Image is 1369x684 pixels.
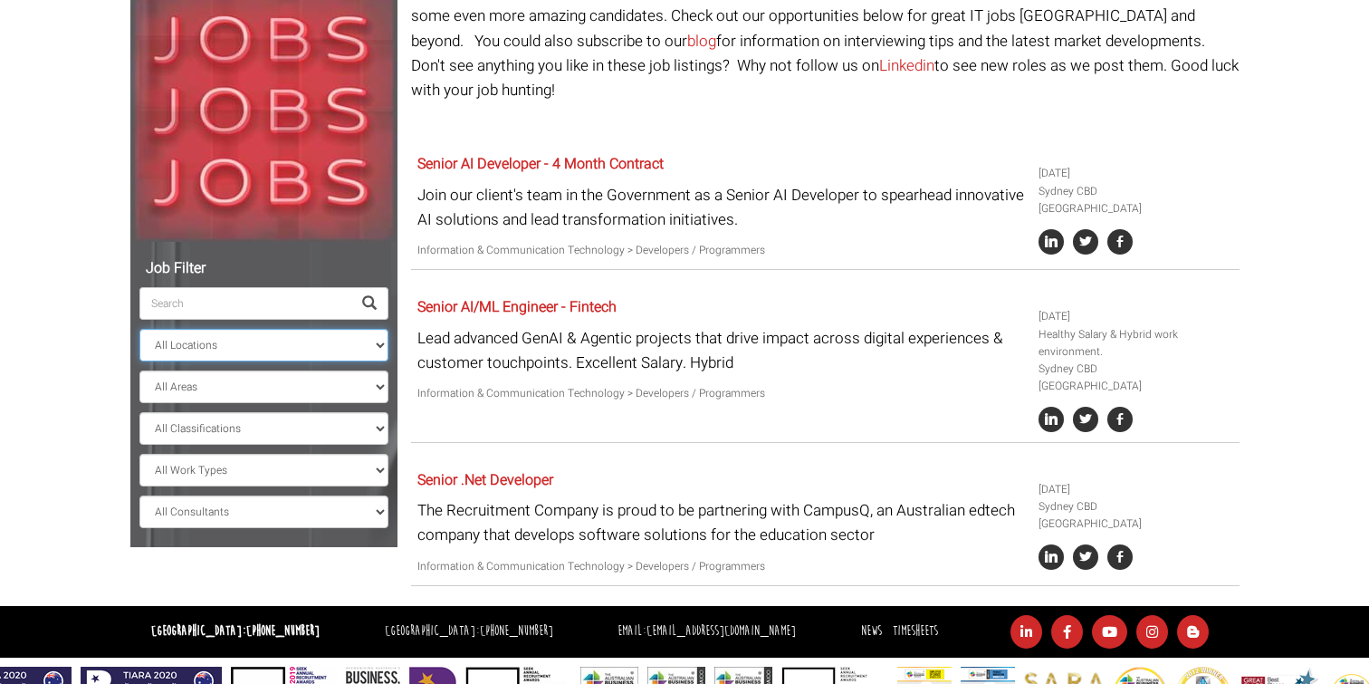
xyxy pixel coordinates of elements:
[417,469,553,491] a: Senior .Net Developer
[893,622,938,640] a: Timesheets
[879,54,934,77] a: Linkedin
[613,619,800,645] li: Email:
[417,183,1025,232] p: Join our client's team in the Government as a Senior AI Developer to spearhead innovative AI solu...
[246,622,320,640] a: [PHONE_NUMBER]
[139,261,388,277] h5: Job Filter
[646,622,796,640] a: [EMAIL_ADDRESS][DOMAIN_NAME]
[1039,498,1232,533] li: Sydney CBD [GEOGRAPHIC_DATA]
[151,622,320,640] strong: [GEOGRAPHIC_DATA]:
[417,498,1025,547] p: The Recruitment Company is proud to be partnering with CampusQ, an Australian edtech company that...
[480,622,553,640] a: [PHONE_NUMBER]
[417,558,1025,575] p: Information & Communication Technology > Developers / Programmers
[139,287,351,320] input: Search
[417,385,1025,402] p: Information & Communication Technology > Developers / Programmers
[1039,326,1232,361] li: Healthy Salary & Hybrid work environment.
[380,619,558,645] li: [GEOGRAPHIC_DATA]:
[1039,481,1232,498] li: [DATE]
[417,242,1025,259] p: Information & Communication Technology > Developers / Programmers
[1039,361,1232,395] li: Sydney CBD [GEOGRAPHIC_DATA]
[417,326,1025,375] p: Lead advanced GenAI & Agentic projects that drive impact across digital experiences & customer to...
[417,296,617,318] a: Senior AI/ML Engineer - Fintech
[687,30,716,53] a: blog
[417,153,664,175] a: Senior AI Developer - 4 Month Contract
[861,622,882,640] a: News
[1039,308,1232,325] li: [DATE]
[1039,183,1232,217] li: Sydney CBD [GEOGRAPHIC_DATA]
[1039,165,1232,182] li: [DATE]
